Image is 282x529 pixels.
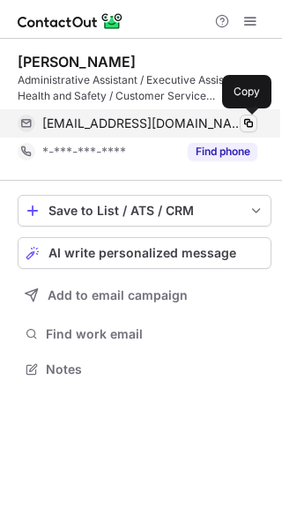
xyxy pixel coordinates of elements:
button: Notes [18,357,271,382]
button: AI write personalized message [18,237,271,269]
button: Reveal Button [188,143,257,160]
button: Add to email campaign [18,279,271,311]
button: Find work email [18,322,271,346]
span: [EMAIL_ADDRESS][DOMAIN_NAME] [42,115,244,131]
button: save-profile-one-click [18,195,271,227]
img: ContactOut v5.3.10 [18,11,123,32]
span: AI write personalized message [48,246,236,260]
div: Administrative Assistant / Executive Assistant / Health and Safety / Customer Service Management [18,72,271,104]
span: Add to email campaign [48,288,188,302]
span: Find work email [46,326,264,342]
div: [PERSON_NAME] [18,53,136,71]
div: Save to List / ATS / CRM [48,204,241,218]
span: Notes [46,361,264,377]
